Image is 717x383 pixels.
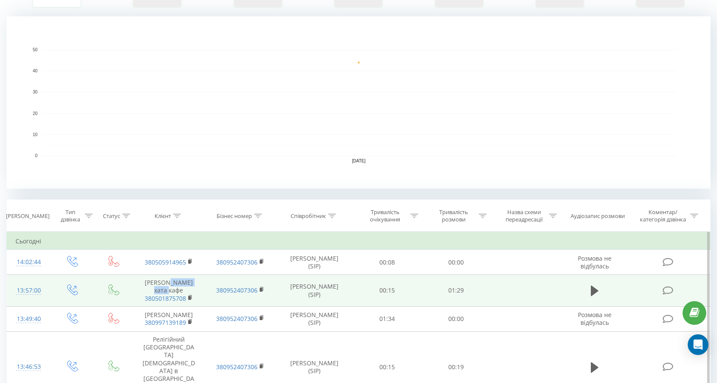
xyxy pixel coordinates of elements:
td: 01:29 [422,275,490,307]
div: Співробітник [291,212,326,220]
div: 13:49:40 [16,311,42,327]
div: Open Intercom Messenger [688,334,708,355]
td: [PERSON_NAME] (SIP) [276,275,353,307]
text: 50 [33,47,38,52]
td: 01:34 [353,306,422,331]
text: 20 [33,111,38,116]
a: 380952407306 [216,258,258,266]
div: Коментар/категорія дзвінка [638,209,688,223]
span: Розмова не відбулась [578,311,611,327]
div: Аудіозапис розмови [571,212,625,220]
a: 380952407306 [216,314,258,323]
text: 10 [33,132,38,137]
div: Тип дзвінка [58,209,82,223]
td: Сьогодні [7,233,711,250]
text: [DATE] [352,159,366,163]
div: 13:57:00 [16,282,42,299]
div: Клієнт [155,212,171,220]
td: 00:00 [422,306,490,331]
span: Розмова не відбулась [578,254,611,270]
div: Бізнес номер [217,212,252,220]
a: 380501875708 [145,294,186,302]
text: 30 [33,90,38,95]
div: Статус [103,212,120,220]
td: 00:15 [353,275,422,307]
td: [PERSON_NAME] (SIP) [276,250,353,275]
div: 13:46:53 [16,358,42,375]
td: 00:08 [353,250,422,275]
div: Назва схеми переадресації [501,209,547,223]
text: 40 [33,69,38,73]
div: [PERSON_NAME] [6,212,50,220]
svg: A chart. [6,16,711,189]
div: Тривалість розмови [431,209,477,223]
a: 380997139189 [145,318,186,327]
a: 380952407306 [216,363,258,371]
div: Тривалість очікування [362,209,408,223]
a: 380952407306 [216,286,258,294]
td: [PERSON_NAME] [133,306,205,331]
td: [PERSON_NAME] хата кафе [133,275,205,307]
text: 0 [35,153,37,158]
a: 380505914965 [145,258,186,266]
td: [PERSON_NAME] (SIP) [276,306,353,331]
td: 00:00 [422,250,490,275]
div: 14:02:44 [16,254,42,271]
